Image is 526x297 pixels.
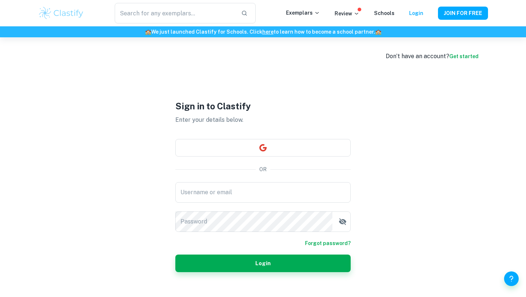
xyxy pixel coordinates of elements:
[175,255,351,272] button: Login
[286,9,320,17] p: Exemplars
[504,271,519,286] button: Help and Feedback
[438,7,488,20] button: JOIN FOR FREE
[1,28,525,36] h6: We just launched Clastify for Schools. Click to learn how to become a school partner.
[449,53,479,59] a: Get started
[145,29,151,35] span: 🏫
[259,165,267,173] p: OR
[38,6,84,20] img: Clastify logo
[335,10,359,18] p: Review
[175,99,351,113] h1: Sign in to Clastify
[115,3,235,23] input: Search for any exemplars...
[409,10,423,16] a: Login
[386,52,479,61] div: Don’t have an account?
[375,29,381,35] span: 🏫
[374,10,394,16] a: Schools
[262,29,274,35] a: here
[305,239,351,247] a: Forgot password?
[175,116,351,124] p: Enter your details below.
